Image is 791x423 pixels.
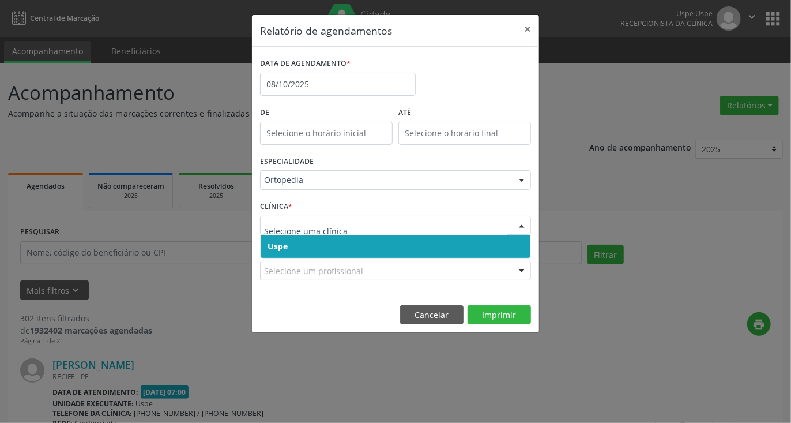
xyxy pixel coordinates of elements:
[516,15,539,43] button: Close
[268,241,288,252] span: Uspe
[260,73,416,96] input: Selecione uma data ou intervalo
[260,23,392,38] h5: Relatório de agendamentos
[264,174,507,186] span: Ortopedia
[398,122,531,145] input: Selecione o horário final
[264,265,363,277] span: Selecione um profissional
[260,55,351,73] label: DATA DE AGENDAMENTO
[398,104,531,122] label: ATÉ
[264,220,507,243] input: Selecione uma clínica
[260,104,393,122] label: De
[260,198,292,216] label: CLÍNICA
[400,305,464,325] button: Cancelar
[260,122,393,145] input: Selecione o horário inicial
[468,305,531,325] button: Imprimir
[260,153,314,171] label: ESPECIALIDADE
